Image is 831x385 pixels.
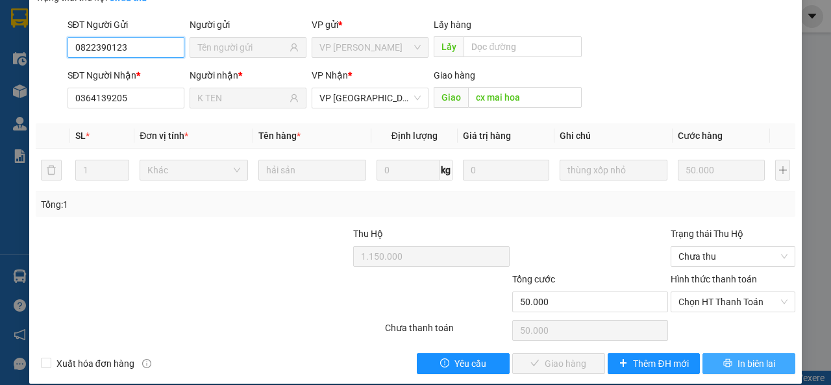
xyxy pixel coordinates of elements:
span: VP Nhận [312,70,348,81]
span: Tổng cước [512,274,555,284]
span: Định lượng [391,130,438,141]
span: Thêm ĐH mới [633,356,688,371]
button: printerIn biên lai [702,353,795,374]
input: Dọc đường [468,87,581,108]
span: Xuất hóa đơn hàng [51,356,140,371]
span: Cước hàng [678,130,723,141]
span: info-circle [142,359,151,368]
button: exclamation-circleYêu cầu [417,353,510,374]
span: Chọn HT Thanh Toán [678,292,788,312]
text: DLT2509140016 [73,55,170,69]
span: Lấy hàng [434,19,471,30]
span: SL [75,130,86,141]
span: user [290,43,299,52]
div: Người gửi [190,18,306,32]
button: plus [775,160,790,180]
span: Giá trị hàng [463,130,511,141]
div: SĐT Người Gửi [68,18,184,32]
span: Chưa thu [678,247,788,266]
div: Chưa thanh toán [384,321,511,343]
button: plusThêm ĐH mới [608,353,701,374]
span: Thu Hộ [353,229,383,239]
label: Hình thức thanh toán [671,274,757,284]
span: exclamation-circle [440,358,449,369]
span: Lấy [434,36,464,57]
button: delete [41,160,62,180]
div: Gửi: VP [GEOGRAPHIC_DATA] [10,76,129,103]
span: Yêu cầu [454,356,486,371]
span: Đơn vị tính [140,130,188,141]
span: printer [723,358,732,369]
th: Ghi chú [554,123,673,149]
div: VP gửi [312,18,428,32]
input: 0 [463,160,549,180]
button: checkGiao hàng [512,353,605,374]
input: Tên người nhận [197,91,287,105]
span: VP Đà Lạt [319,88,421,108]
span: kg [440,160,453,180]
input: Ghi Chú [560,160,667,180]
input: Dọc đường [464,36,581,57]
span: Tên hàng [258,130,301,141]
input: 0 [678,160,765,180]
span: VP Phan Thiết [319,38,421,57]
input: VD: Bàn, Ghế [258,160,366,180]
span: plus [619,358,628,369]
span: In biên lai [738,356,775,371]
div: Người nhận [190,68,306,82]
span: user [290,93,299,103]
span: Khác [147,160,240,180]
div: SĐT Người Nhận [68,68,184,82]
span: Giao hàng [434,70,475,81]
div: Trạng thái Thu Hộ [671,227,795,241]
span: Giao [434,87,468,108]
div: Nhận: VP [PERSON_NAME] [136,76,233,103]
input: Tên người gửi [197,40,287,55]
div: Tổng: 1 [41,197,322,212]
